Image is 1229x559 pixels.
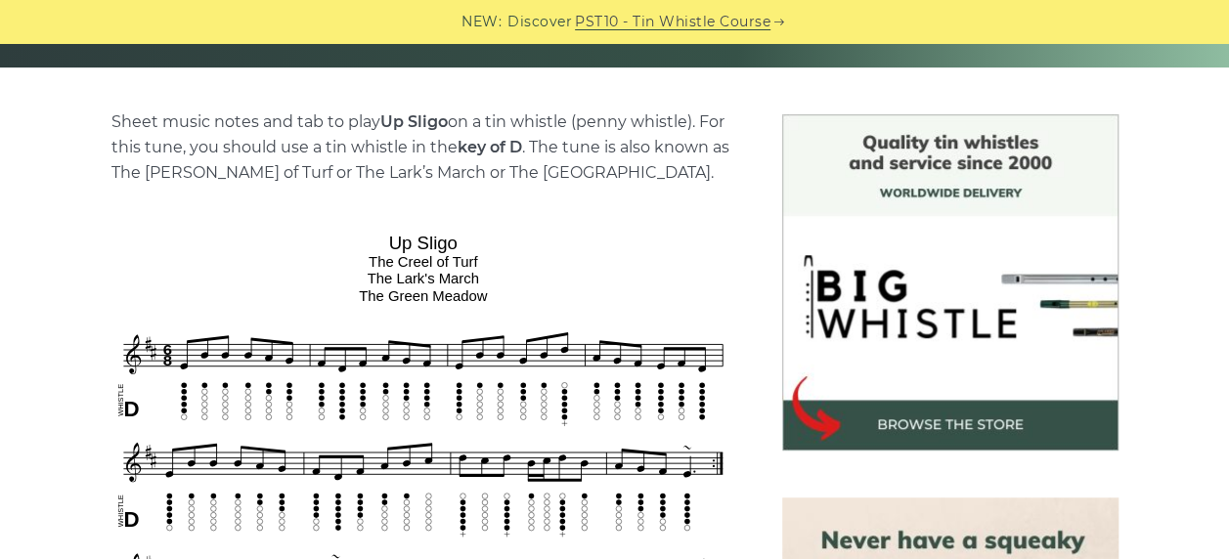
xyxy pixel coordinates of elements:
[507,11,572,33] span: Discover
[461,11,502,33] span: NEW:
[111,109,735,186] p: Sheet music notes and tab to play on a tin whistle (penny whistle). For this tune, you should use...
[575,11,770,33] a: PST10 - Tin Whistle Course
[380,112,448,131] strong: Up Sligo
[458,138,522,156] strong: key of D
[782,114,1119,451] img: BigWhistle Tin Whistle Store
